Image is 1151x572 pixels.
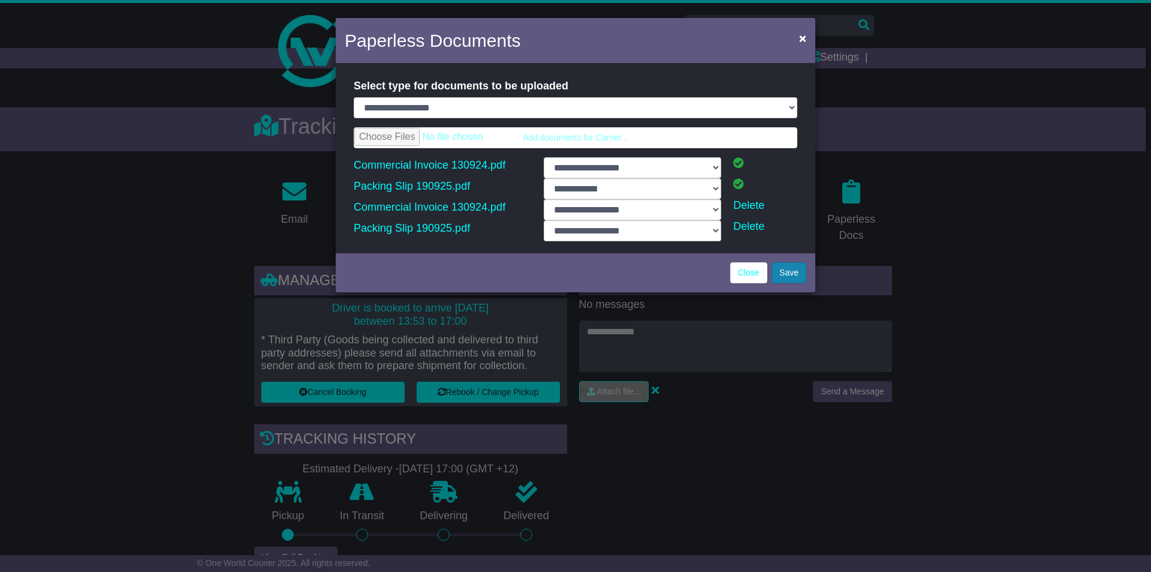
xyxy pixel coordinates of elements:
[354,156,505,174] a: Commercial Invoice 130924.pdf
[730,262,767,283] a: Close
[793,26,812,50] button: Close
[354,198,505,216] a: Commercial Invoice 130924.pdf
[772,262,806,283] button: Save
[733,220,764,232] a: Delete
[733,199,764,211] a: Delete
[354,177,470,195] a: Packing Slip 190925.pdf
[354,127,797,148] a: Add documents for Carrier...
[345,27,520,54] h4: Paperless Documents
[799,31,806,45] span: ×
[354,75,568,97] label: Select type for documents to be uploaded
[354,219,470,237] a: Packing Slip 190925.pdf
